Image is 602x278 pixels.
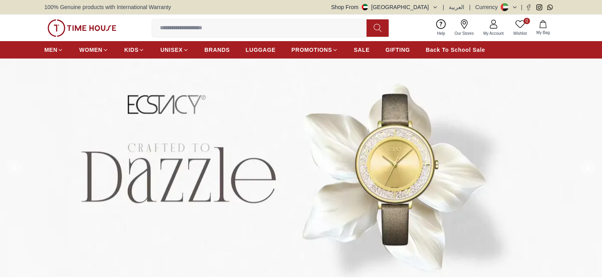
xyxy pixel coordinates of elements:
span: GIFTING [386,46,410,54]
span: Help [434,30,448,36]
a: MEN [44,43,63,57]
a: LUGGAGE [246,43,276,57]
a: KIDS [124,43,144,57]
span: Wishlist [510,30,530,36]
span: 0 [524,18,530,24]
img: United Arab Emirates [362,4,368,10]
span: LUGGAGE [246,46,276,54]
a: Back To School Sale [426,43,485,57]
span: MEN [44,46,57,54]
a: SALE [354,43,370,57]
span: Back To School Sale [426,46,485,54]
span: | [469,3,471,11]
span: PROMOTIONS [291,46,332,54]
a: Help [432,18,450,38]
span: My Account [480,30,507,36]
span: BRANDS [205,46,230,54]
a: GIFTING [386,43,410,57]
a: 0Wishlist [509,18,532,38]
span: UNISEX [160,46,182,54]
span: SALE [354,46,370,54]
div: Currency [475,3,501,11]
a: Whatsapp [547,4,553,10]
span: WOMEN [79,46,103,54]
a: UNISEX [160,43,188,57]
span: KIDS [124,46,139,54]
span: Our Stores [452,30,477,36]
a: Instagram [536,4,542,10]
span: 100% Genuine products with International Warranty [44,3,171,11]
a: BRANDS [205,43,230,57]
span: My Bag [533,30,553,36]
img: ... [47,19,116,37]
button: العربية [449,3,464,11]
a: Our Stores [450,18,479,38]
a: Facebook [526,4,532,10]
span: | [443,3,444,11]
a: PROMOTIONS [291,43,338,57]
a: WOMEN [79,43,108,57]
button: Shop From[GEOGRAPHIC_DATA] [331,3,438,11]
button: My Bag [532,19,555,37]
span: | [521,3,522,11]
